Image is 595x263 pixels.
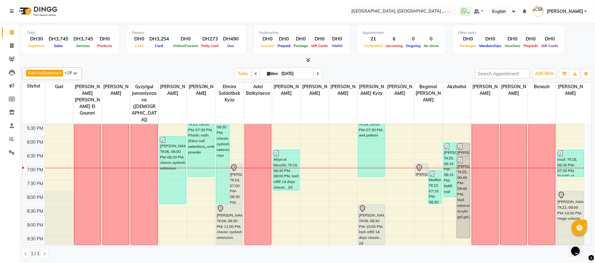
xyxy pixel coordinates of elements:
div: Sandous, TK24, 05:00 PM-07:30 PM, wet pattern [359,109,385,176]
div: 21 [363,35,384,43]
span: Begimai [PERSON_NAME] [414,83,443,104]
span: Card [154,44,165,48]
div: DH0 [310,35,330,43]
div: 6 [384,35,404,43]
span: Prepaids [522,44,540,48]
span: Packages [458,44,478,48]
span: Akzholtoi [443,83,471,91]
span: Sales [52,44,65,48]
div: DH0 [458,35,478,43]
div: [PERSON_NAME], TK25, 06:15 PM-08:15 PM, Refill nail extension [444,143,457,197]
input: Search Appointment [475,69,530,78]
span: [PERSON_NAME] [187,83,215,97]
div: DH0 [132,35,147,43]
div: [PERSON_NAME], TK19, 07:00 PM-08:30 PM, lash refill [DATE] 3d ,mega volume [230,164,243,204]
div: DH0 [540,35,560,43]
span: Petty cash [200,44,220,48]
span: ADD NEW [535,71,554,76]
span: [PERSON_NAME] [547,8,583,15]
span: Today [235,69,251,78]
div: 9:00 PM [26,222,45,228]
span: [PERSON_NAME] [272,83,300,97]
span: Online/Custom [172,44,200,48]
a: x [58,70,61,75]
div: 6:00 PM [26,139,45,146]
div: [PERSON_NAME], TK25, 06:45 PM-09:45 PM, Nail extension( acrylic gel,gel,polygel,acrygel) [457,157,470,238]
div: 6:30 PM [26,153,45,159]
div: Finance [132,30,241,35]
div: Stylist [22,83,45,89]
span: No show [422,44,440,48]
div: DH3,745 [46,35,71,43]
div: DH0 [172,35,200,43]
span: [PERSON_NAME] [556,83,585,97]
span: [PERSON_NAME] [471,83,499,97]
span: Elmira soldatbek kyzy [215,83,244,104]
span: +18 [64,70,77,75]
span: [PERSON_NAME] [PERSON_NAME] el Gourari [73,83,102,117]
div: DH273 [200,35,220,43]
span: Completed [363,44,384,48]
span: [PERSON_NAME] [159,83,187,97]
div: DH0 [503,35,522,43]
span: Gift Cards [540,44,560,48]
img: Shahram [533,6,544,17]
span: Memberships [478,44,503,48]
span: Ongoing [404,44,422,48]
div: DH3,745 [71,35,96,43]
span: [PERSON_NAME] kyzy [358,83,386,97]
span: [PERSON_NAME] [386,83,414,97]
div: Other sales [458,30,560,35]
button: ADD NEW [534,69,555,78]
span: 1 / 1 [31,250,40,257]
div: 7:00 PM [26,167,45,173]
div: [PERSON_NAME], TK06, 06:00 PM-08:30 PM, classic eyelash extension [160,137,186,204]
div: 0 [422,35,440,43]
div: 8:00 PM [26,194,45,201]
span: Cash [133,44,145,48]
span: Prepaid [276,44,292,48]
div: DH0 [478,35,503,43]
div: DH0 [259,35,276,43]
div: [PERSON_NAME], TK01, 04:30 PM-08:30 PM, classic eyelash extension,extra rays [216,95,229,204]
div: DH0 [330,35,345,43]
span: Upcoming [384,44,404,48]
div: DH3,254 [147,35,172,43]
div: Madlene, TK23, 07:15 PM-08:30 PM, regular nail polish feet,smart pedicure without gel [429,170,442,204]
span: [PERSON_NAME] [102,83,130,97]
span: Adel balkyiaeva [28,70,58,75]
div: nouf, TK18, 06:30 PM-07:30 PM, [DATE] of service [557,150,584,176]
span: Benazir [528,83,556,91]
div: Madlene, TK23, 05:00 PM-07:30 PM, Plastic nails (false nail extention),,ombre,chrome powder [188,109,214,176]
div: 9:30 PM [26,236,45,242]
div: DH0 [292,35,310,43]
input: 2025-09-01 [279,69,311,78]
div: [PERSON_NAME], TK22, 08:00 PM-10:00 PM, mega volume [557,191,584,245]
div: 0 [404,35,422,43]
span: Guri [45,83,73,91]
div: [PERSON_NAME], TK25, 06:15 PM-06:45 PM, removal hard gel [457,143,470,156]
div: Appointment [363,30,440,35]
div: DH490 [220,35,241,43]
img: logo [16,3,59,20]
span: Gyzylgul jumaniyazova ([DEMOGRAPHIC_DATA]) [130,83,158,124]
div: 5:30 PM [26,125,45,132]
span: Package [292,44,310,48]
div: [PERSON_NAME], TK26, 07:00 PM-07:30 PM, removal hard gel [415,164,428,176]
span: [PERSON_NAME] [301,83,329,97]
span: Expenses [27,44,46,48]
span: Products [96,44,114,48]
div: DH0 [522,35,540,43]
div: DH0 [96,35,114,43]
span: [PERSON_NAME] [500,83,528,97]
div: DH30 [27,35,46,43]
div: Aliya al blooshi, TK10, 06:30 PM-08:00 PM, lash refill 14 days classic , 2d [273,150,299,190]
div: [PERSON_NAME], TK09, 08:30 PM-10:00 PM, lash refill 14 days classic , 2d [359,205,385,245]
span: Due [226,44,236,48]
span: [PERSON_NAME] [329,83,357,97]
span: Gift Cards [310,44,330,48]
div: DH0 [276,35,292,43]
div: Total [27,30,114,35]
span: Services [75,44,92,48]
div: 7:30 PM [26,180,45,187]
